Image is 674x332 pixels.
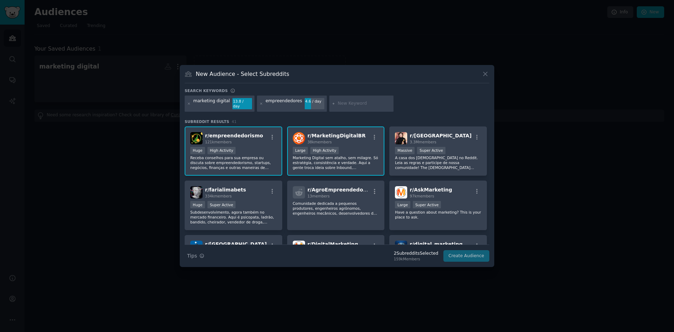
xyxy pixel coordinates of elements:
img: DigitalMarketing [293,241,305,253]
img: MarketingDigitalBR [293,132,305,144]
div: Huge [190,201,205,208]
span: r/ empreendedorismo [205,133,263,138]
h3: New Audience - Select Subreddits [196,70,289,78]
span: 38k members [308,140,332,144]
span: Tips [187,252,197,260]
div: empreendedores [265,98,302,109]
p: Comunidade dedicada a pequenos produtores, engenheiros agrônomos, engenheiros mecânicos, desenvol... [293,201,379,216]
p: Receba conselhos para sua empresa ou discuta sobre empreendedorismo, startups, negócios, finanças... [190,155,277,170]
span: r/ DigitalMarketing [308,241,358,247]
div: 4.6 / day [305,98,324,104]
span: 97k members [410,194,434,198]
span: 121k members [205,140,232,144]
img: portugal [190,241,203,253]
div: Super Active [417,147,445,154]
div: 159k Members [394,256,438,261]
span: 13 members [308,194,330,198]
span: r/ [GEOGRAPHIC_DATA] [205,241,267,247]
div: Large [395,201,410,208]
h3: Search keywords [185,88,228,93]
div: Large [293,147,308,154]
img: digital_marketing [395,241,407,253]
span: 3.3M members [410,140,436,144]
img: brasil [395,132,407,144]
div: 13.8 / day [232,98,252,109]
span: 41 [232,119,237,124]
div: Massive [395,147,415,154]
button: Tips [185,250,207,262]
span: r/ MarketingDigitalBR [308,133,366,138]
div: High Activity [207,147,236,154]
img: AskMarketing [395,186,407,198]
p: Marketing Digital sem atalho, sem milagre. Só estratégia, consistência e verdade. Aqui a gente tr... [293,155,379,170]
div: High Activity [310,147,339,154]
img: farialimabets [190,186,203,198]
span: r/ AgroEmpreendedores [308,187,372,193]
span: r/ digital_marketing [410,241,462,247]
span: 334k members [205,194,232,198]
span: r/ farialimabets [205,187,246,193]
input: New Keyword [338,100,391,107]
div: marketing digital [193,98,230,109]
div: Huge [190,147,205,154]
span: r/ [GEOGRAPHIC_DATA] [410,133,471,138]
span: r/ AskMarketing [410,187,452,193]
div: Super Active [413,201,441,208]
p: A casa dos [DEMOGRAPHIC_DATA] no Reddit. Leia as regras e participe de nossa comunidade! The [DEM... [395,155,481,170]
img: empreendedorismo [190,132,203,144]
p: Have a question about marketing? This is your place to ask. [395,210,481,220]
p: Subdesenvolvimento, agora também no mercado financeiro. Aqui é psicopata, ladrão, bandido, cheira... [190,210,277,224]
div: Super Active [207,201,236,208]
span: Subreddit Results [185,119,229,124]
div: 2 Subreddit s Selected [394,250,438,257]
